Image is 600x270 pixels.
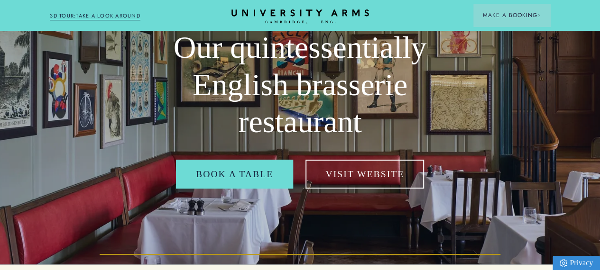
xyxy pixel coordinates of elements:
[483,11,541,19] span: Make a Booking
[537,14,541,17] img: Arrow icon
[176,160,293,189] a: Book a table
[231,9,369,24] a: Home
[553,256,600,270] a: Privacy
[305,160,424,189] a: Visit Website
[150,29,450,141] h2: Our quintessentially English brasserie restaurant
[50,12,140,20] a: 3D TOUR:TAKE A LOOK AROUND
[473,4,550,27] button: Make a BookingArrow icon
[560,259,567,267] img: Privacy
